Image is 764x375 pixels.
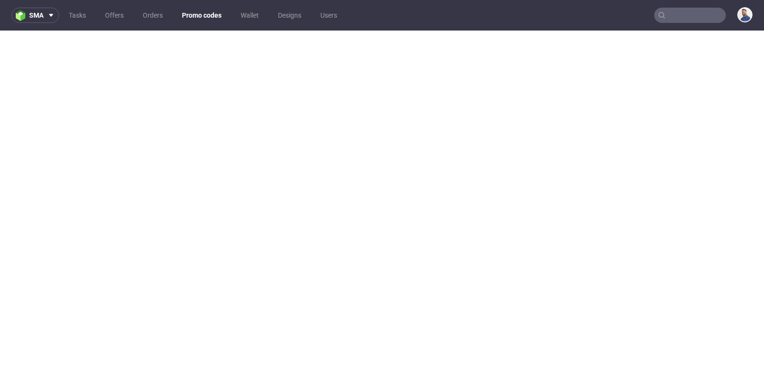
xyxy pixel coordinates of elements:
[63,8,92,23] a: Tasks
[272,8,307,23] a: Designs
[738,8,752,21] img: Michał Rachański
[99,8,129,23] a: Offers
[315,8,343,23] a: Users
[176,8,227,23] a: Promo codes
[29,12,43,19] span: sma
[11,8,59,23] button: sma
[16,10,29,21] img: logo
[137,8,169,23] a: Orders
[235,8,265,23] a: Wallet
